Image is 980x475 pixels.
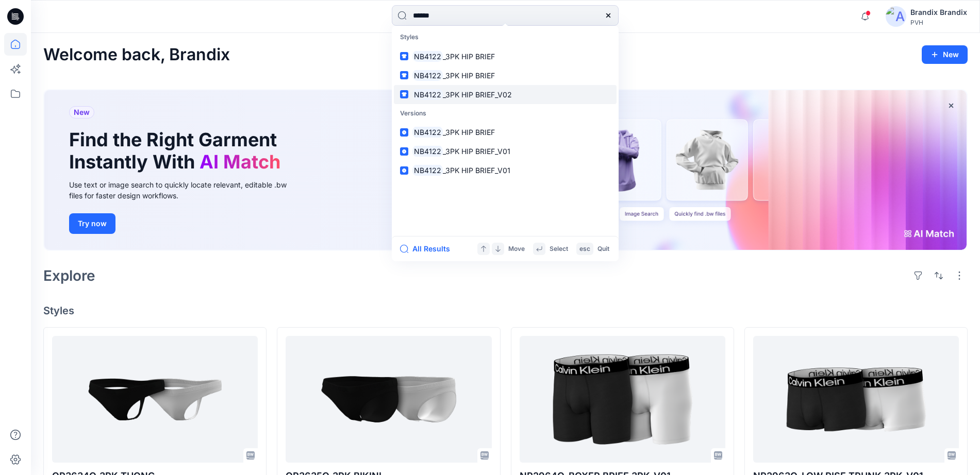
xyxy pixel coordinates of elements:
[394,66,617,85] a: NB4122_3PK HIP BRIEF
[508,244,525,255] p: Move
[886,6,906,27] img: avatar
[394,161,617,180] a: NB4122_3PK HIP BRIEF_V01
[443,166,510,175] span: _3PK HIP BRIEF_V01
[412,50,443,62] mark: NB4122
[394,85,617,104] a: NB4122_3PK HIP BRIEF_V02
[394,142,617,161] a: NB4122_3PK HIP BRIEF_V01
[394,47,617,66] a: NB4122_3PK HIP BRIEF
[394,123,617,142] a: NB4122_3PK HIP BRIEF
[394,104,617,123] p: Versions
[443,52,495,61] span: _3PK HIP BRIEF
[412,126,443,138] mark: NB4122
[69,179,301,201] div: Use text or image search to quickly locate relevant, editable .bw files for faster design workflows.
[43,45,230,64] h2: Welcome back, Brandix
[910,6,967,19] div: Brandix Brandix
[520,336,725,463] a: NP2964O_BOXER BRIEF 3PK_V01
[922,45,968,64] button: New
[412,70,443,81] mark: NB4122
[443,128,495,137] span: _3PK HIP BRIEF
[394,28,617,47] p: Styles
[286,336,491,463] a: QP3635O_3PK BIKINI
[69,213,115,234] button: Try now
[52,336,258,463] a: QP3634O_3PK THONG
[443,90,512,99] span: _3PK HIP BRIEF_V02
[74,106,90,118] span: New
[443,147,510,156] span: _3PK HIP BRIEF_V01
[597,244,609,255] p: Quit
[43,267,95,284] h2: Explore
[400,243,457,255] button: All Results
[550,244,568,255] p: Select
[69,129,286,173] h1: Find the Right Garment Instantly With
[443,71,495,80] span: _3PK HIP BRIEF
[579,244,590,255] p: esc
[753,336,959,463] a: NP2963O_LOW RISE TRUNK 3PK_V01
[200,150,280,173] span: AI Match
[43,304,968,317] h4: Styles
[910,19,967,26] div: PVH
[412,89,443,100] mark: NB4122
[412,145,443,157] mark: NB4122
[412,164,443,176] mark: NB4122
